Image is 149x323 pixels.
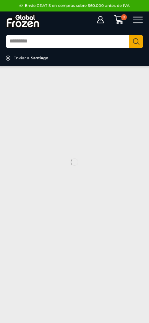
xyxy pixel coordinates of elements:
div: Santiago [31,55,48,61]
span: 0 [121,14,127,20]
a: 0 [110,15,127,24]
div: Enviar a [13,55,29,61]
img: address-field-icon.svg [6,55,13,61]
button: Search button [129,35,143,48]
